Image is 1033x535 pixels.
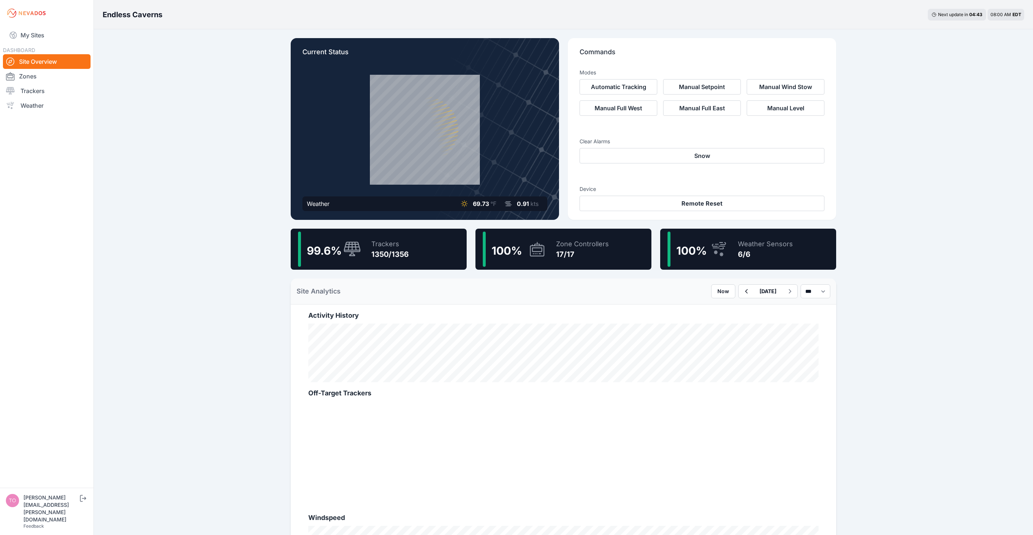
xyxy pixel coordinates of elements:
a: Trackers [3,84,91,98]
button: [DATE] [754,285,782,298]
a: Site Overview [3,54,91,69]
a: Feedback [23,523,44,529]
span: 100 % [492,244,522,257]
a: Weather [3,98,91,113]
p: Current Status [302,47,547,63]
span: DASHBOARD [3,47,35,53]
div: Weather [307,199,330,208]
a: 100%Zone Controllers17/17 [475,229,651,270]
nav: Breadcrumb [103,5,162,24]
h2: Windspeed [308,513,819,523]
h3: Clear Alarms [580,138,824,145]
button: Manual Full West [580,100,657,116]
div: [PERSON_NAME][EMAIL_ADDRESS][PERSON_NAME][DOMAIN_NAME] [23,494,78,523]
div: Zone Controllers [556,239,609,249]
img: tomasz.barcz@energix-group.com [6,494,19,507]
span: kts [530,200,538,207]
span: Next update in [938,12,968,17]
span: 99.6 % [307,244,342,257]
a: 100%Weather Sensors6/6 [660,229,836,270]
button: Manual Level [747,100,824,116]
h3: Modes [580,69,596,76]
button: Manual Full East [663,100,741,116]
button: Remote Reset [580,196,824,211]
div: 04 : 43 [969,12,982,18]
p: Commands [580,47,824,63]
h2: Off-Target Trackers [308,388,819,398]
h3: Endless Caverns [103,10,162,20]
div: Trackers [371,239,409,249]
h2: Site Analytics [297,286,341,296]
a: Zones [3,69,91,84]
h3: Device [580,185,824,193]
div: 17/17 [556,249,609,259]
span: 69.73 [473,200,489,207]
button: Automatic Tracking [580,79,657,95]
span: 100 % [676,244,707,257]
div: 6/6 [738,249,793,259]
button: Now [711,284,735,298]
span: 0.91 [517,200,529,207]
div: 1350/1356 [371,249,409,259]
span: EDT [1012,12,1021,17]
button: Manual Setpoint [663,79,741,95]
h2: Activity History [308,310,819,321]
img: Nevados [6,7,47,19]
span: °F [490,200,496,207]
button: Snow [580,148,824,163]
button: Manual Wind Stow [747,79,824,95]
a: My Sites [3,26,91,44]
div: Weather Sensors [738,239,793,249]
a: 99.6%Trackers1350/1356 [291,229,467,270]
span: 08:00 AM [990,12,1011,17]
